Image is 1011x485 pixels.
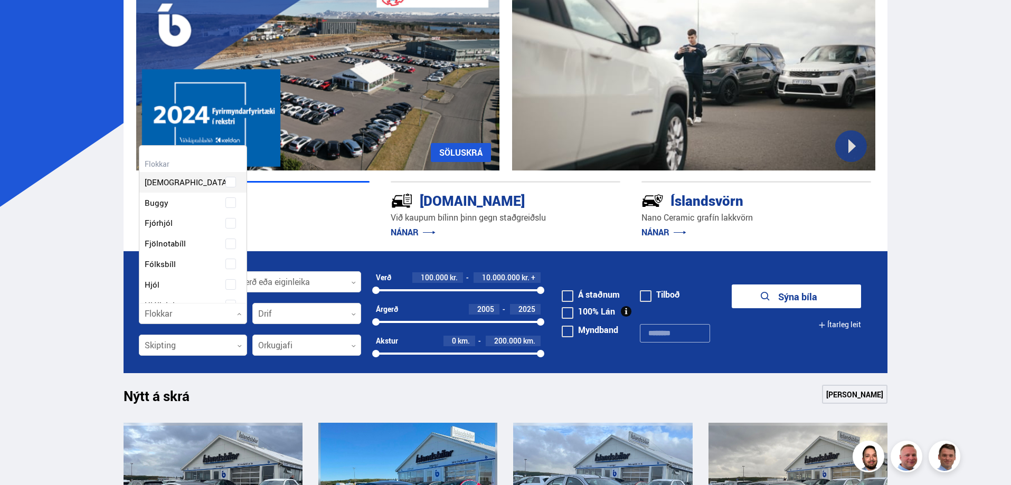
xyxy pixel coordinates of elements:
[458,337,470,345] span: km.
[431,143,491,162] a: SÖLUSKRÁ
[145,236,186,251] span: Fjölnotabíll
[391,226,436,238] a: NÁNAR
[562,290,620,299] label: Á staðnum
[450,273,458,282] span: kr.
[641,212,871,224] p: Nano Ceramic grafín lakkvörn
[562,307,615,316] label: 100% Lán
[494,336,522,346] span: 200.000
[854,442,886,474] img: nhp88E3Fdnt1Opn2.png
[562,326,618,334] label: Myndband
[732,284,861,308] button: Sýna bíla
[376,305,398,313] div: Árgerð
[452,336,456,346] span: 0
[930,442,962,474] img: FbJEzSuNWCJXmdc-.webp
[640,290,680,299] label: Tilboð
[518,304,535,314] span: 2025
[421,272,448,282] span: 100.000
[145,215,173,231] span: Fjórhjól
[145,298,175,313] span: Hjólhýsi
[482,272,520,282] span: 10.000.000
[822,385,887,404] a: [PERSON_NAME]
[641,189,664,212] img: -Svtn6bYgwAsiwNX.svg
[8,4,40,36] button: Opna LiveChat spjallviðmót
[641,191,834,209] div: Íslandsvörn
[145,277,159,292] span: Hjól
[391,189,413,212] img: tr5P-W3DuiFaO7aO.svg
[531,273,535,282] span: +
[145,256,176,272] span: Fólksbíll
[140,212,370,224] p: Selja eða finna bílinn
[522,273,530,282] span: kr.
[391,212,620,224] p: Við kaupum bílinn þinn gegn staðgreiðslu
[391,191,583,209] div: [DOMAIN_NAME]
[145,195,168,211] span: Buggy
[145,175,229,190] span: [DEMOGRAPHIC_DATA]
[818,313,861,337] button: Ítarleg leit
[376,273,391,282] div: Verð
[892,442,924,474] img: siFngHWaQ9KaOqBr.png
[523,337,535,345] span: km.
[124,388,208,410] h1: Nýtt á skrá
[477,304,494,314] span: 2005
[641,226,686,238] a: NÁNAR
[376,337,398,345] div: Akstur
